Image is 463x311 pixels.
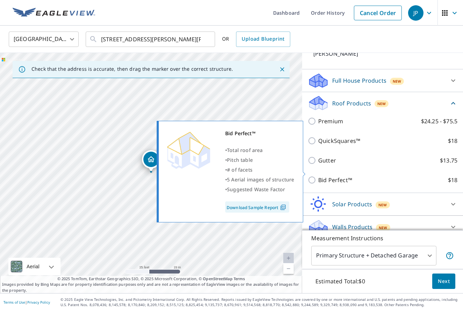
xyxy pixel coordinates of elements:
[318,117,343,125] p: Premium
[332,76,386,85] p: Full House Products
[225,201,289,213] a: Download Sample Report
[278,204,288,210] img: Pdf Icon
[432,274,455,289] button: Next
[142,150,160,172] div: Dropped pin, building 1, Residential property, 2803 Powell Dr Bloomington, IL 61704
[440,156,457,165] p: $13.75
[101,29,201,49] input: Search by address or latitude-longitude
[308,219,457,235] div: Walls ProductsNew
[308,72,457,89] div: Full House ProductsNew
[242,35,284,43] span: Upload Blueprint
[225,129,294,138] div: Bid Perfect™
[225,165,294,175] div: •
[31,66,233,72] p: Check that the address is accurate, then drag the marker over the correct structure.
[379,225,387,230] span: New
[318,137,360,145] p: QuickSquares™
[311,246,436,265] div: Primary Structure + Detached Garage
[3,300,25,305] a: Terms of Use
[446,251,454,260] span: Your report will include the primary structure and a detached garage if one exists.
[227,176,294,183] span: 5 Aerial images of structure
[225,175,294,185] div: •
[60,297,460,307] p: © 2025 Eagle View Technologies, Inc. and Pictometry International Corp. All Rights Reserved. Repo...
[378,202,387,208] span: New
[332,99,371,108] p: Roof Products
[13,8,95,18] img: EV Logo
[311,234,454,242] p: Measurement Instructions
[203,276,232,281] a: OpenStreetMap
[24,258,42,275] div: Aerial
[448,137,457,145] p: $18
[227,166,252,173] span: # of facets
[227,147,263,153] span: Total roof area
[236,32,290,47] a: Upload Blueprint
[332,200,372,208] p: Solar Products
[308,196,457,213] div: Solar ProductsNew
[234,276,245,281] a: Terms
[164,129,213,171] img: Premium
[225,185,294,194] div: •
[318,156,336,165] p: Gutter
[225,145,294,155] div: •
[393,78,401,84] span: New
[3,300,50,304] p: |
[332,223,372,231] p: Walls Products
[225,155,294,165] div: •
[438,277,450,286] span: Next
[227,186,285,193] span: Suggested Waste Factor
[8,258,60,275] div: Aerial
[354,6,402,20] a: Cancel Order
[57,276,245,282] span: © 2025 TomTom, Earthstar Geographics SIO, © 2025 Microsoft Corporation, ©
[310,274,371,289] p: Estimated Total: $0
[283,253,294,263] a: Current Level 20, Zoom In Disabled
[448,176,457,184] p: $18
[421,117,457,125] p: $24.25 - $75.5
[318,176,352,184] p: Bid Perfect™
[27,300,50,305] a: Privacy Policy
[227,157,253,163] span: Pitch table
[377,101,386,106] span: New
[408,5,423,21] div: JP
[283,263,294,274] a: Current Level 20, Zoom Out
[222,32,290,47] div: OR
[308,95,457,111] div: Roof ProductsNew
[278,65,287,74] button: Close
[9,29,79,49] div: [GEOGRAPHIC_DATA]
